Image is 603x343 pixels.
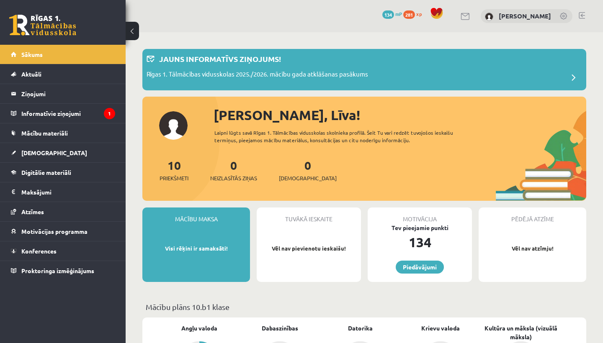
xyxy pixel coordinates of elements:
span: [DEMOGRAPHIC_DATA] [21,149,87,156]
div: Pēdējā atzīme [479,207,586,223]
a: Piedāvājumi [396,261,444,274]
a: Kultūra un māksla (vizuālā māksla) [481,324,561,341]
a: Aktuāli [11,64,115,84]
a: Angļu valoda [181,324,217,333]
span: Neizlasītās ziņas [210,174,257,182]
legend: Ziņojumi [21,84,115,103]
p: Vēl nav pievienotu ieskaišu! [261,244,357,253]
a: Jauns informatīvs ziņojums! Rīgas 1. Tālmācības vidusskolas 2025./2026. mācību gada atklāšanas pa... [147,53,582,86]
div: 134 [368,232,472,252]
a: Dabaszinības [262,324,298,333]
a: Datorika [348,324,373,333]
p: Visi rēķini ir samaksāti! [147,244,246,253]
p: Rīgas 1. Tālmācības vidusskolas 2025./2026. mācību gada atklāšanas pasākums [147,69,368,81]
a: Rīgas 1. Tālmācības vidusskola [9,15,76,36]
a: Sākums [11,45,115,64]
a: Krievu valoda [421,324,460,333]
a: 0Neizlasītās ziņas [210,158,257,182]
span: 134 [382,10,394,19]
span: Sākums [21,51,43,58]
i: 1 [104,108,115,119]
div: Motivācija [368,207,472,223]
a: Informatīvie ziņojumi1 [11,104,115,123]
legend: Maksājumi [21,182,115,202]
a: 281 xp [403,10,426,17]
a: [PERSON_NAME] [499,12,551,20]
a: 134 mP [382,10,402,17]
span: Proktoringa izmēģinājums [21,267,94,274]
p: Mācību plāns 10.b1 klase [146,301,583,312]
img: Līva Grosa [485,13,493,21]
div: Mācību maksa [142,207,250,223]
p: Vēl nav atzīmju! [483,244,582,253]
span: [DEMOGRAPHIC_DATA] [279,174,337,182]
a: Ziņojumi [11,84,115,103]
a: Digitālie materiāli [11,163,115,182]
p: Jauns informatīvs ziņojums! [159,53,281,64]
a: 10Priekšmeti [160,158,188,182]
a: [DEMOGRAPHIC_DATA] [11,143,115,162]
div: Tuvākā ieskaite [257,207,361,223]
a: Konferences [11,241,115,261]
span: Priekšmeti [160,174,188,182]
span: xp [416,10,422,17]
div: [PERSON_NAME], Līva! [214,105,586,125]
a: Proktoringa izmēģinājums [11,261,115,280]
span: Digitālie materiāli [21,169,71,176]
legend: Informatīvie ziņojumi [21,104,115,123]
span: Motivācijas programma [21,228,88,235]
a: 0[DEMOGRAPHIC_DATA] [279,158,337,182]
span: Aktuāli [21,70,41,78]
span: Mācību materiāli [21,129,68,137]
div: Tev pieejamie punkti [368,223,472,232]
a: Mācību materiāli [11,123,115,143]
span: 281 [403,10,415,19]
span: Konferences [21,247,57,255]
span: Atzīmes [21,208,44,215]
span: mP [395,10,402,17]
a: Maksājumi [11,182,115,202]
a: Atzīmes [11,202,115,221]
div: Laipni lūgts savā Rīgas 1. Tālmācības vidusskolas skolnieka profilā. Šeit Tu vari redzēt tuvojošo... [214,129,481,144]
a: Motivācijas programma [11,222,115,241]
